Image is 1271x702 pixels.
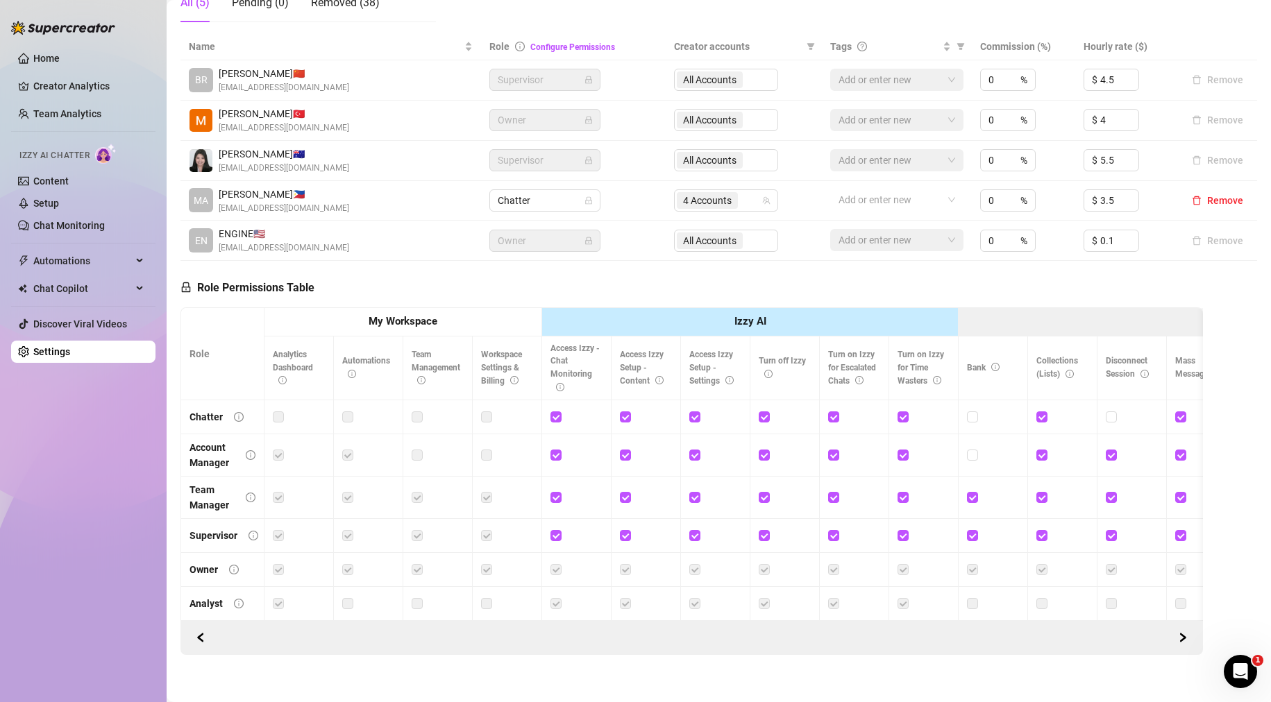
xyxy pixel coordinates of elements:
[249,531,258,540] span: info-circle
[1106,356,1149,379] span: Disconnect Session
[510,376,519,384] span: info-circle
[33,53,60,64] a: Home
[33,250,132,272] span: Automations
[725,376,734,384] span: info-circle
[1172,626,1194,649] button: Scroll Backward
[342,356,390,379] span: Automations
[219,241,349,255] span: [EMAIL_ADDRESS][DOMAIN_NAME]
[180,282,192,293] span: lock
[655,376,664,384] span: info-circle
[807,42,815,51] span: filter
[412,350,460,386] span: Team Management
[219,187,349,202] span: [PERSON_NAME] 🇵🇭
[234,412,244,422] span: info-circle
[954,36,968,57] span: filter
[33,220,105,231] a: Chat Monitoring
[759,356,806,379] span: Turn off Izzy
[550,343,600,393] span: Access Izzy - Chat Monitoring
[515,42,525,51] span: info-circle
[33,277,132,300] span: Chat Copilot
[1192,196,1202,205] span: delete
[33,318,127,329] a: Discover Viral Videos
[991,363,1000,371] span: info-circle
[95,144,117,164] img: AI Chatter
[1224,655,1257,688] iframe: Intercom live chat
[1186,152,1249,169] button: Remove
[674,39,801,54] span: Creator accounts
[957,42,965,51] span: filter
[190,596,223,611] div: Analyst
[1186,232,1249,249] button: Remove
[190,626,212,649] button: Scroll Forward
[180,280,314,296] h5: Role Permissions Table
[764,370,773,378] span: info-circle
[234,599,244,608] span: info-circle
[481,350,522,386] span: Workspace Settings & Billing
[190,528,237,543] div: Supervisor
[1075,33,1178,60] th: Hourly rate ($)
[229,565,239,574] span: info-circle
[620,350,664,386] span: Access Izzy Setup - Content
[273,350,313,386] span: Analytics Dashboard
[246,493,255,502] span: info-circle
[1175,356,1222,379] span: Mass Message
[180,33,481,60] th: Name
[584,196,593,205] span: lock
[556,383,564,391] span: info-circle
[195,233,208,248] span: EN
[1178,633,1188,642] span: right
[498,230,592,251] span: Owner
[734,315,766,327] strong: Izzy AI
[189,39,462,54] span: Name
[278,376,287,384] span: info-circle
[830,39,852,54] span: Tags
[33,75,144,97] a: Creator Analytics
[219,81,349,94] span: [EMAIL_ADDRESS][DOMAIN_NAME]
[196,633,205,642] span: left
[489,41,510,52] span: Role
[246,450,255,460] span: info-circle
[369,315,437,327] strong: My Workspace
[190,562,218,577] div: Owner
[584,116,593,124] span: lock
[417,376,426,384] span: info-circle
[689,350,734,386] span: Access Izzy Setup - Settings
[18,284,27,293] img: Chat Copilot
[933,376,941,384] span: info-circle
[1207,195,1243,206] span: Remove
[33,346,70,357] a: Settings
[530,42,615,52] a: Configure Permissions
[190,482,235,513] div: Team Manager
[11,21,115,35] img: logo-BBDzfeDw.svg
[898,350,944,386] span: Turn on Izzy for Time Wasters
[1036,356,1078,379] span: Collections (Lists)
[855,376,864,384] span: info-circle
[219,162,349,175] span: [EMAIL_ADDRESS][DOMAIN_NAME]
[677,192,738,209] span: 4 Accounts
[219,146,349,162] span: [PERSON_NAME] 🇦🇺
[190,409,223,425] div: Chatter
[498,110,592,130] span: Owner
[18,255,29,266] span: thunderbolt
[219,121,349,135] span: [EMAIL_ADDRESS][DOMAIN_NAME]
[219,202,349,215] span: [EMAIL_ADDRESS][DOMAIN_NAME]
[1186,192,1249,209] button: Remove
[498,190,592,211] span: Chatter
[33,108,101,119] a: Team Analytics
[1252,655,1263,666] span: 1
[762,196,771,205] span: team
[828,350,876,386] span: Turn on Izzy for Escalated Chats
[33,198,59,209] a: Setup
[1186,112,1249,128] button: Remove
[1186,71,1249,88] button: Remove
[348,370,356,378] span: info-circle
[190,149,212,172] img: Johaina Therese Gaspar
[190,109,212,132] img: Mila Engine
[219,226,349,241] span: ENGINE 🇺🇸
[972,33,1075,60] th: Commission (%)
[857,42,867,51] span: question-circle
[967,363,1000,373] span: Bank
[804,36,818,57] span: filter
[584,76,593,84] span: lock
[219,106,349,121] span: [PERSON_NAME] 🇹🇷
